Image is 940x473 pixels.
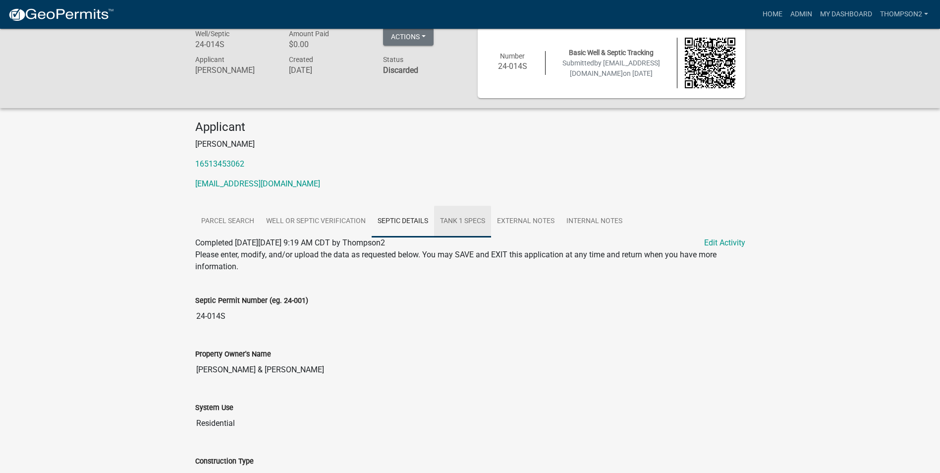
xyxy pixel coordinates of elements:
[372,206,434,237] a: Septic Details
[195,120,745,134] h4: Applicant
[195,297,308,304] label: Septic Permit Number (eg. 24-001)
[434,206,491,237] a: Tank 1 Specs
[289,65,368,75] h6: [DATE]
[195,30,229,38] span: Well/Septic
[704,237,745,249] a: Edit Activity
[195,206,260,237] a: Parcel search
[560,206,628,237] a: Internal Notes
[195,159,244,169] a: 16513453062
[195,238,385,247] span: Completed [DATE][DATE] 9:19 AM CDT by Thompson2
[759,5,786,24] a: Home
[786,5,816,24] a: Admin
[195,40,275,49] h6: 24-014S
[195,65,275,75] h6: [PERSON_NAME]
[562,59,660,77] span: Submitted on [DATE]
[876,5,932,24] a: Thompson2
[491,206,560,237] a: External Notes
[685,38,735,88] img: QR code
[195,138,745,150] p: [PERSON_NAME]
[260,206,372,237] a: Well or Septic Verification
[289,30,329,38] span: Amount Paid
[383,28,434,46] button: Actions
[195,179,320,188] a: [EMAIL_ADDRESS][DOMAIN_NAME]
[500,52,525,60] span: Number
[195,56,224,63] span: Applicant
[195,458,254,465] label: Construction Type
[195,405,233,412] label: System Use
[383,56,403,63] span: Status
[816,5,876,24] a: My Dashboard
[569,49,654,57] span: Basic Well & Septic Tracking
[195,249,745,273] p: Please enter, modify, and/or upload the data as requested below. You may SAVE and EXIT this appli...
[195,351,271,358] label: Property Owner's Name
[383,65,418,75] strong: Discarded
[488,61,538,71] h6: 24-014S
[570,59,660,77] span: by [EMAIL_ADDRESS][DOMAIN_NAME]
[289,40,368,49] h6: $0.00
[289,56,313,63] span: Created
